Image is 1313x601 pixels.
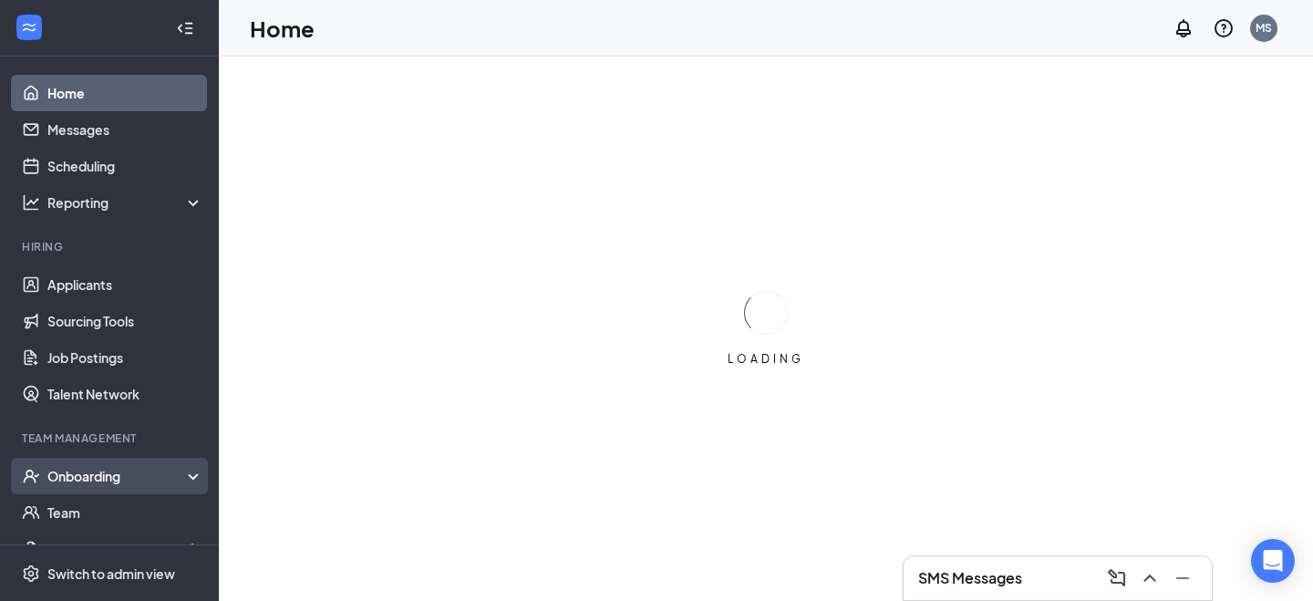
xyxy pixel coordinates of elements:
[47,339,203,376] a: Job Postings
[47,75,203,111] a: Home
[47,148,203,184] a: Scheduling
[47,494,203,531] a: Team
[47,531,203,567] a: DocumentsCrown
[47,303,203,339] a: Sourcing Tools
[47,193,204,212] div: Reporting
[47,111,203,148] a: Messages
[1102,564,1132,593] button: ComposeMessage
[720,351,812,367] div: LOADING
[22,467,40,485] svg: UserCheck
[47,565,175,583] div: Switch to admin view
[1135,564,1164,593] button: ChevronUp
[47,266,203,303] a: Applicants
[1256,20,1272,36] div: MS
[1106,567,1128,589] svg: ComposeMessage
[1173,17,1194,39] svg: Notifications
[20,18,38,36] svg: WorkstreamLogo
[22,430,200,446] div: Team Management
[1168,564,1197,593] button: Minimize
[22,193,40,212] svg: Analysis
[918,568,1022,588] h3: SMS Messages
[176,19,194,37] svg: Collapse
[1251,539,1295,583] div: Open Intercom Messenger
[47,467,188,485] div: Onboarding
[1172,567,1194,589] svg: Minimize
[47,376,203,412] a: Talent Network
[22,565,40,583] svg: Settings
[1213,17,1235,39] svg: QuestionInfo
[250,13,315,44] h1: Home
[22,239,200,254] div: Hiring
[1139,567,1161,589] svg: ChevronUp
